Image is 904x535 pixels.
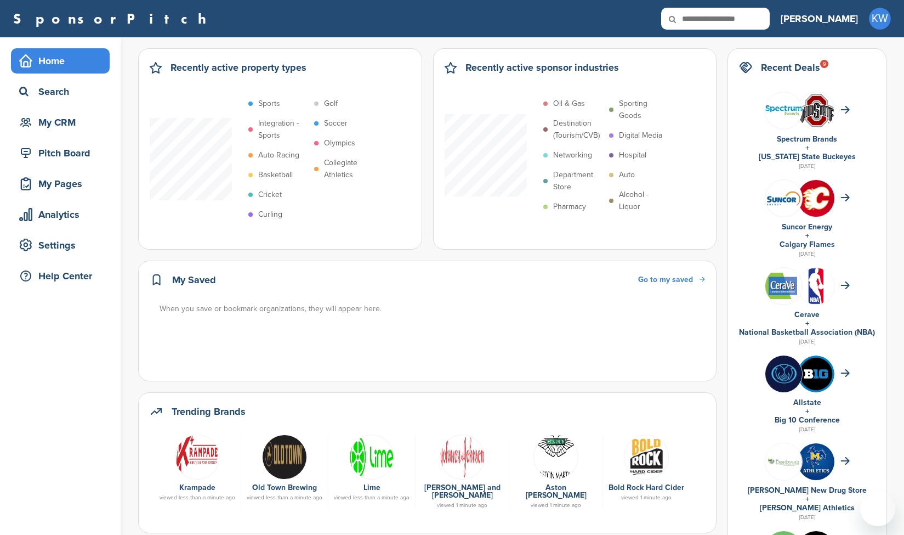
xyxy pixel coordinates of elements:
[515,435,597,478] a: Open uri20141112 50798 8y8rbx
[11,140,110,166] a: Pitch Board
[526,483,587,500] a: Aston [PERSON_NAME]
[820,60,828,68] div: 9
[869,8,891,30] span: KW
[349,435,394,480] img: 220px lime logos wiki 01.svg
[553,117,604,142] p: Destination (Tourism/CVB)
[553,98,585,110] p: Oil & Gas
[11,48,110,74] a: Home
[781,11,858,26] h3: [PERSON_NAME]
[324,157,374,181] p: Collegiate Athletics
[334,435,410,478] a: 220px lime logos wiki 01.svg
[324,98,338,110] p: Golf
[748,486,867,495] a: [PERSON_NAME] New Drug Store
[609,495,684,500] div: viewed 1 minute ago
[421,503,503,508] div: viewed 1 minute ago
[761,60,820,75] h2: Recent Deals
[258,189,282,201] p: Cricket
[765,190,802,207] img: Data
[334,495,410,500] div: viewed less than a minute ago
[553,149,592,161] p: Networking
[619,98,669,122] p: Sporting Goods
[609,435,684,478] a: K8s8 voy 400x400
[421,435,503,478] a: Data
[16,205,110,224] div: Analytics
[805,319,809,328] a: +
[258,149,299,161] p: Auto Racing
[11,263,110,289] a: Help Center
[739,328,875,337] a: National Basketball Association (NBA)
[777,134,837,144] a: Spectrum Brands
[324,117,348,129] p: Soccer
[805,231,809,240] a: +
[515,503,597,508] div: viewed 1 minute ago
[798,443,834,480] img: Zebvxuqj 400x400
[160,495,235,500] div: viewed less than a minute ago
[258,98,280,110] p: Sports
[172,272,216,288] h2: My Saved
[13,12,213,26] a: SponsorPitch
[798,356,834,392] img: Eum25tej 400x400
[619,169,635,181] p: Auto
[424,483,501,500] a: [PERSON_NAME] and [PERSON_NAME]
[759,152,856,161] a: [US_STATE] State Buckeyes
[11,79,110,104] a: Search
[465,60,619,75] h2: Recently active sponsor industries
[798,268,834,305] img: Open uri20141112 64162 izwz7i?1415806587
[172,404,246,419] h2: Trending Brands
[860,491,895,526] iframe: Button to launch messaging window
[739,425,875,435] div: [DATE]
[765,273,802,299] img: Data
[765,105,802,116] img: Spectrum brands logo
[262,435,307,480] img: Screenshot 2018 04 30 at 8.44.32 am
[258,169,293,181] p: Basketball
[638,275,693,284] span: Go to my saved
[247,495,322,500] div: viewed less than a minute ago
[11,171,110,196] a: My Pages
[619,189,669,213] p: Alcohol - Liquor
[11,202,110,227] a: Analytics
[739,337,875,347] div: [DATE]
[160,435,235,478] a: Krampade small 1
[638,274,705,286] a: Go to my saved
[16,51,110,71] div: Home
[805,143,809,153] a: +
[760,503,855,513] a: [PERSON_NAME] Athletics
[16,235,110,255] div: Settings
[619,129,662,142] p: Digital Media
[175,435,220,480] img: Krampade small 1
[258,117,309,142] p: Integration - Sports
[609,483,684,492] a: Bold Rock Hard Cider
[11,233,110,258] a: Settings
[553,201,586,213] p: Pharmacy
[805,494,809,504] a: +
[793,398,821,407] a: Allstate
[16,82,110,102] div: Search
[782,222,832,232] a: Suncor Energy
[619,149,646,161] p: Hospital
[179,483,215,492] a: Krampade
[16,112,110,132] div: My CRM
[363,483,380,492] a: Lime
[798,180,834,217] img: 5qbfb61w 400x400
[16,266,110,286] div: Help Center
[11,110,110,135] a: My CRM
[765,356,802,392] img: Bi wggbs 400x400
[739,513,875,522] div: [DATE]
[16,174,110,194] div: My Pages
[794,310,820,319] a: Cerave
[247,435,322,478] a: Screenshot 2018 04 30 at 8.44.32 am
[16,143,110,163] div: Pitch Board
[739,249,875,259] div: [DATE]
[324,137,355,149] p: Olympics
[258,209,282,221] p: Curling
[798,93,834,128] img: Data?1415805899
[781,7,858,31] a: [PERSON_NAME]
[780,240,835,249] a: Calgary Flames
[170,60,306,75] h2: Recently active property types
[440,435,485,480] img: Data
[739,161,875,171] div: [DATE]
[624,435,669,480] img: K8s8 voy 400x400
[252,483,317,492] a: Old Town Brewing
[765,443,802,480] img: Group 247
[553,169,604,193] p: Department Store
